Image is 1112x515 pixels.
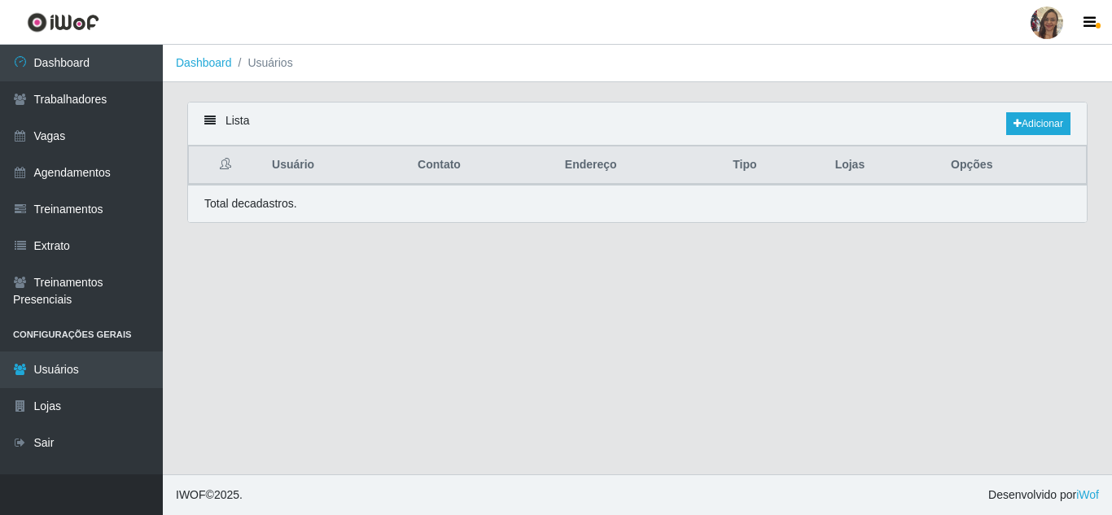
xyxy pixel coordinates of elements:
div: Lista [188,103,1087,146]
span: © 2025 . [176,487,243,504]
li: Usuários [232,55,293,72]
th: Usuário [262,146,408,185]
img: CoreUI Logo [27,12,99,33]
p: Total de cadastros. [204,195,297,212]
a: Adicionar [1006,112,1070,135]
span: Desenvolvido por [988,487,1099,504]
th: Lojas [825,146,941,185]
span: IWOF [176,488,206,501]
th: Opções [941,146,1086,185]
th: Contato [408,146,555,185]
th: Tipo [723,146,825,185]
th: Endereço [555,146,723,185]
nav: breadcrumb [163,45,1112,82]
a: Dashboard [176,56,232,69]
a: iWof [1076,488,1099,501]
